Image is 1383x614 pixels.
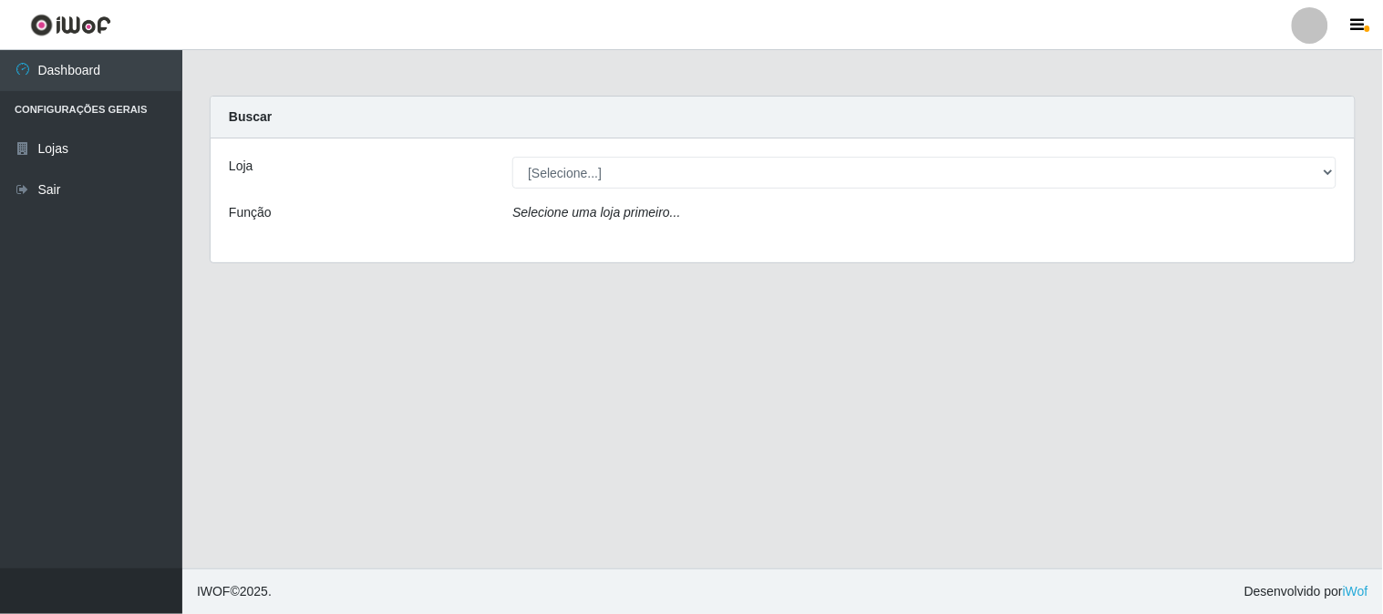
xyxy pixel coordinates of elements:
[30,14,111,36] img: CoreUI Logo
[229,109,272,124] strong: Buscar
[1343,584,1368,599] a: iWof
[197,584,231,599] span: IWOF
[512,205,680,220] i: Selecione uma loja primeiro...
[197,582,272,601] span: © 2025 .
[1244,582,1368,601] span: Desenvolvido por
[229,157,253,176] label: Loja
[229,203,272,222] label: Função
